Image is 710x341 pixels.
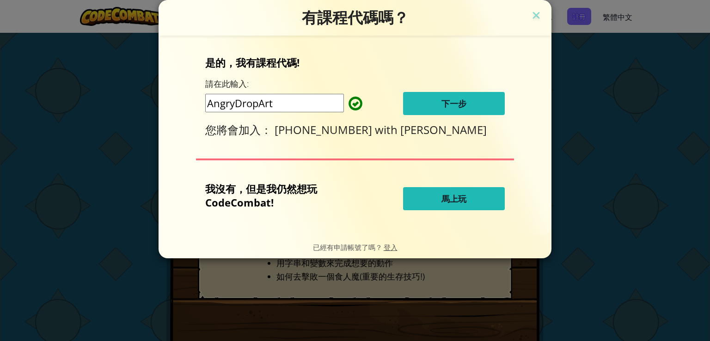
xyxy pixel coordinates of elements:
button: 下一步 [403,92,505,115]
span: [PHONE_NUMBER] [275,122,375,137]
label: 請在此輸入: [205,78,249,90]
a: 登入 [384,243,398,251]
span: 有課程代碼嗎？ [302,8,409,27]
img: close icon [530,9,542,23]
span: 馬上玩 [441,193,466,204]
span: [PERSON_NAME] [400,122,487,137]
span: 下一步 [441,98,466,109]
button: 馬上玩 [403,187,505,210]
span: 已經有申請帳號了嗎？ [313,243,384,251]
span: with [375,122,400,137]
span: 您將會加入： [205,122,275,137]
p: 是的，我有課程代碼! [205,55,505,69]
p: 我沒有，但是我仍然想玩 CodeCombat! [205,182,357,209]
